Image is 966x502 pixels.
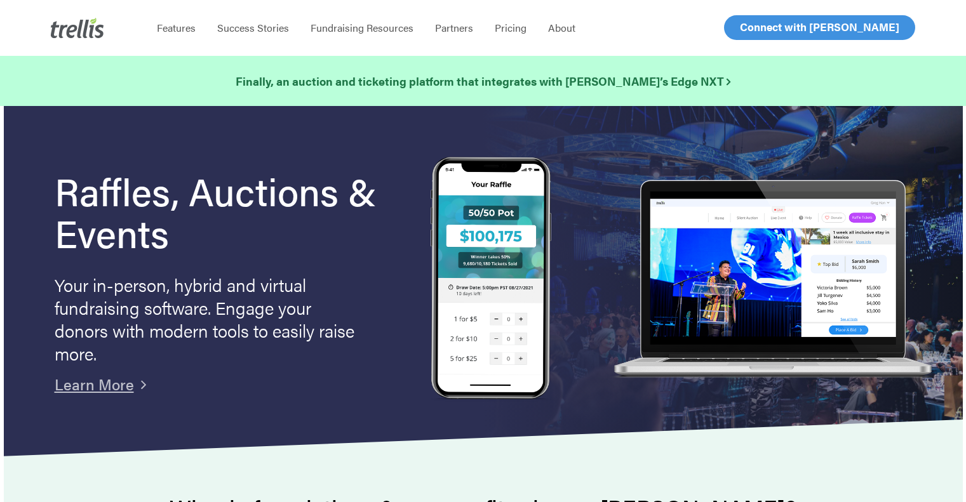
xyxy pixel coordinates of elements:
p: Your in-person, hybrid and virtual fundraising software. Engage your donors with modern tools to ... [55,273,359,364]
span: Connect with [PERSON_NAME] [740,19,899,34]
span: About [548,20,575,35]
a: Learn More [55,373,134,395]
h1: Raffles, Auctions & Events [55,169,392,253]
strong: Finally, an auction and ticketing platform that integrates with [PERSON_NAME]’s Edge NXT [236,73,730,89]
a: Finally, an auction and ticketing platform that integrates with [PERSON_NAME]’s Edge NXT [236,72,730,90]
a: Fundraising Resources [300,22,424,34]
span: Features [157,20,196,35]
a: Pricing [484,22,537,34]
span: Partners [435,20,473,35]
span: Pricing [495,20,527,35]
img: Trellis [51,18,104,38]
a: About [537,22,586,34]
a: Success Stories [206,22,300,34]
img: Trellis Raffles, Auctions and Event Fundraising [431,157,551,402]
span: Fundraising Resources [311,20,413,35]
a: Connect with [PERSON_NAME] [724,15,915,40]
a: Features [146,22,206,34]
a: Partners [424,22,484,34]
span: Success Stories [217,20,289,35]
img: rafflelaptop_mac_optim.png [607,180,937,379]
